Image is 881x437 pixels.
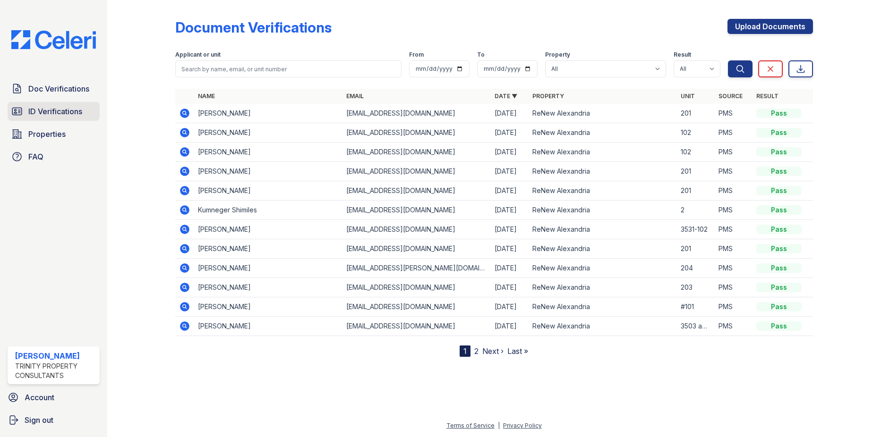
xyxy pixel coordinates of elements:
[8,125,100,143] a: Properties
[756,109,802,118] div: Pass
[715,278,753,297] td: PMS
[342,278,491,297] td: [EMAIL_ADDRESS][DOMAIN_NAME]
[677,297,715,317] td: #101
[545,51,570,59] label: Property
[756,205,802,215] div: Pass
[342,259,491,278] td: [EMAIL_ADDRESS][PERSON_NAME][DOMAIN_NAME]
[677,123,715,143] td: 102
[756,128,802,137] div: Pass
[194,317,342,336] td: [PERSON_NAME]
[529,143,677,162] td: ReNew Alexandria
[491,297,529,317] td: [DATE]
[491,181,529,201] td: [DATE]
[4,411,103,429] button: Sign out
[491,123,529,143] td: [DATE]
[194,259,342,278] td: [PERSON_NAME]
[715,162,753,181] td: PMS
[28,83,89,94] span: Doc Verifications
[756,167,802,176] div: Pass
[342,201,491,220] td: [EMAIL_ADDRESS][DOMAIN_NAME]
[715,297,753,317] td: PMS
[491,143,529,162] td: [DATE]
[4,388,103,407] a: Account
[491,162,529,181] td: [DATE]
[491,239,529,259] td: [DATE]
[677,317,715,336] td: 3503 apartamento 201
[681,92,695,100] a: Unit
[342,239,491,259] td: [EMAIL_ADDRESS][DOMAIN_NAME]
[477,51,485,59] label: To
[491,104,529,123] td: [DATE]
[194,162,342,181] td: [PERSON_NAME]
[756,283,802,292] div: Pass
[4,30,103,49] img: CE_Logo_Blue-a8612792a0a2168367f1c8372b55b34899dd931a85d93a1a3d3e32e68fde9ad4.png
[28,151,43,162] span: FAQ
[342,104,491,123] td: [EMAIL_ADDRESS][DOMAIN_NAME]
[28,106,82,117] span: ID Verifications
[532,92,564,100] a: Property
[727,19,813,34] a: Upload Documents
[529,123,677,143] td: ReNew Alexandria
[529,259,677,278] td: ReNew Alexandria
[715,181,753,201] td: PMS
[342,317,491,336] td: [EMAIL_ADDRESS][DOMAIN_NAME]
[25,392,54,403] span: Account
[8,147,100,166] a: FAQ
[342,123,491,143] td: [EMAIL_ADDRESS][DOMAIN_NAME]
[677,143,715,162] td: 102
[8,79,100,98] a: Doc Verifications
[175,19,332,36] div: Document Verifications
[175,51,221,59] label: Applicant or unit
[194,143,342,162] td: [PERSON_NAME]
[529,239,677,259] td: ReNew Alexandria
[194,220,342,239] td: [PERSON_NAME]
[756,92,778,100] a: Result
[529,278,677,297] td: ReNew Alexandria
[491,317,529,336] td: [DATE]
[342,162,491,181] td: [EMAIL_ADDRESS][DOMAIN_NAME]
[677,181,715,201] td: 201
[677,162,715,181] td: 201
[474,346,479,356] a: 2
[482,346,504,356] a: Next ›
[756,186,802,195] div: Pass
[715,259,753,278] td: PMS
[756,147,802,157] div: Pass
[715,239,753,259] td: PMS
[8,102,100,121] a: ID Verifications
[529,317,677,336] td: ReNew Alexandria
[495,92,517,100] a: Date ▼
[194,104,342,123] td: [PERSON_NAME]
[674,51,691,59] label: Result
[194,297,342,317] td: [PERSON_NAME]
[718,92,743,100] a: Source
[175,60,401,77] input: Search by name, email, or unit number
[677,259,715,278] td: 204
[715,317,753,336] td: PMS
[529,201,677,220] td: ReNew Alexandria
[529,220,677,239] td: ReNew Alexandria
[194,123,342,143] td: [PERSON_NAME]
[491,278,529,297] td: [DATE]
[715,201,753,220] td: PMS
[342,143,491,162] td: [EMAIL_ADDRESS][DOMAIN_NAME]
[529,104,677,123] td: ReNew Alexandria
[756,321,802,331] div: Pass
[446,422,495,429] a: Terms of Service
[194,239,342,259] td: [PERSON_NAME]
[756,263,802,273] div: Pass
[529,162,677,181] td: ReNew Alexandria
[346,92,364,100] a: Email
[498,422,500,429] div: |
[715,104,753,123] td: PMS
[491,259,529,278] td: [DATE]
[503,422,542,429] a: Privacy Policy
[25,414,53,426] span: Sign out
[756,225,802,234] div: Pass
[342,181,491,201] td: [EMAIL_ADDRESS][DOMAIN_NAME]
[715,143,753,162] td: PMS
[194,278,342,297] td: [PERSON_NAME]
[491,201,529,220] td: [DATE]
[28,128,66,140] span: Properties
[460,345,470,357] div: 1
